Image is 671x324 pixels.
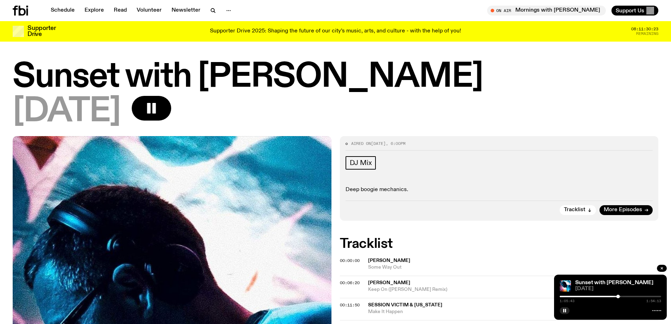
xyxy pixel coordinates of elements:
h1: Sunset with [PERSON_NAME] [13,61,658,93]
span: 08:11:30:23 [631,27,658,31]
button: 00:06:20 [340,281,360,285]
span: Make It Happen [368,308,659,315]
span: 00:06:20 [340,280,360,286]
span: Support Us [616,7,644,14]
a: Volunteer [132,6,166,16]
span: 1:05:43 [560,299,574,303]
p: Deep boogie mechanics. [346,187,653,193]
span: Aired on [351,141,371,146]
span: [DATE] [13,96,120,128]
span: [PERSON_NAME] [368,280,410,285]
span: DJ Mix [350,159,372,167]
button: 00:11:50 [340,303,360,307]
span: Keep On ([PERSON_NAME] Remix) [368,286,659,293]
span: Session Victim & [US_STATE] [368,302,442,307]
a: Read [110,6,131,16]
button: On AirMornings with [PERSON_NAME] [487,6,606,16]
span: [DATE] [371,141,386,146]
img: Simon Caldwell stands side on, looking downwards. He has headphones on. Behind him is a brightly ... [560,280,571,292]
h3: Supporter Drive [27,25,56,37]
a: Explore [80,6,108,16]
span: Tracklist [564,207,585,213]
button: 00:00:00 [340,259,360,263]
a: Sunset with [PERSON_NAME] [575,280,653,286]
button: Support Us [611,6,658,16]
span: 00:00:00 [340,258,360,263]
span: , 6:00pm [386,141,405,146]
p: Supporter Drive 2025: Shaping the future of our city’s music, arts, and culture - with the help o... [210,28,461,35]
button: Tracklist [560,205,596,215]
span: More Episodes [604,207,642,213]
span: [PERSON_NAME] [368,258,410,263]
h2: Tracklist [340,238,659,250]
a: Newsletter [167,6,205,16]
a: DJ Mix [346,156,376,170]
span: 1:54:13 [646,299,661,303]
span: [DATE] [575,286,661,292]
span: 00:11:50 [340,302,360,308]
a: Schedule [46,6,79,16]
span: Some Way Out [368,264,659,271]
span: Remaining [636,32,658,36]
a: More Episodes [599,205,653,215]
